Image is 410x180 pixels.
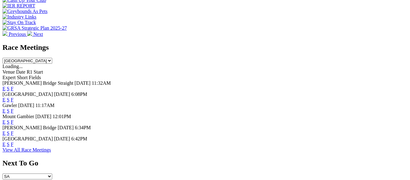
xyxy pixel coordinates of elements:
[2,114,34,119] span: Mount Gambier
[2,64,23,69] span: Loading...
[2,131,6,136] a: E
[2,125,57,130] span: [PERSON_NAME] Bridge
[2,136,53,141] span: [GEOGRAPHIC_DATA]
[2,80,73,86] span: [PERSON_NAME] Bridge Straight
[17,75,28,80] span: Short
[7,97,10,102] a: S
[2,103,17,108] span: Gawler
[2,75,16,80] span: Expert
[2,159,408,167] h2: Next To Go
[27,32,43,37] a: Next
[7,119,10,125] a: S
[29,75,41,80] span: Fields
[74,80,91,86] span: [DATE]
[2,32,27,37] a: Previous
[7,142,10,147] a: S
[16,69,25,75] span: Date
[2,108,6,114] a: E
[7,108,10,114] a: S
[2,119,6,125] a: E
[2,25,67,31] img: GRSA Strategic Plan 2025-27
[75,125,91,130] span: 6:34PM
[2,92,53,97] span: [GEOGRAPHIC_DATA]
[7,131,10,136] a: S
[7,86,10,91] a: S
[33,32,43,37] span: Next
[2,69,15,75] span: Venue
[71,92,87,97] span: 6:08PM
[11,131,14,136] a: F
[11,97,14,102] a: F
[27,69,43,75] span: R1 Start
[11,108,14,114] a: F
[53,114,71,119] span: 12:01PM
[2,142,6,147] a: E
[11,142,14,147] a: F
[36,103,55,108] span: 11:17AM
[2,147,51,152] a: View All Race Meetings
[2,31,7,36] img: chevron-left-pager-white.svg
[18,103,34,108] span: [DATE]
[2,20,36,25] img: Stay On Track
[2,97,6,102] a: E
[27,31,32,36] img: chevron-right-pager-white.svg
[2,9,48,14] img: Greyhounds As Pets
[54,92,70,97] span: [DATE]
[58,125,74,130] span: [DATE]
[2,14,36,20] img: Industry Links
[71,136,87,141] span: 6:42PM
[11,86,14,91] a: F
[92,80,111,86] span: 11:32AM
[2,86,6,91] a: E
[11,119,14,125] a: F
[2,3,35,9] img: IER REPORT
[2,43,408,52] h2: Race Meetings
[54,136,70,141] span: [DATE]
[36,114,52,119] span: [DATE]
[9,32,26,37] span: Previous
